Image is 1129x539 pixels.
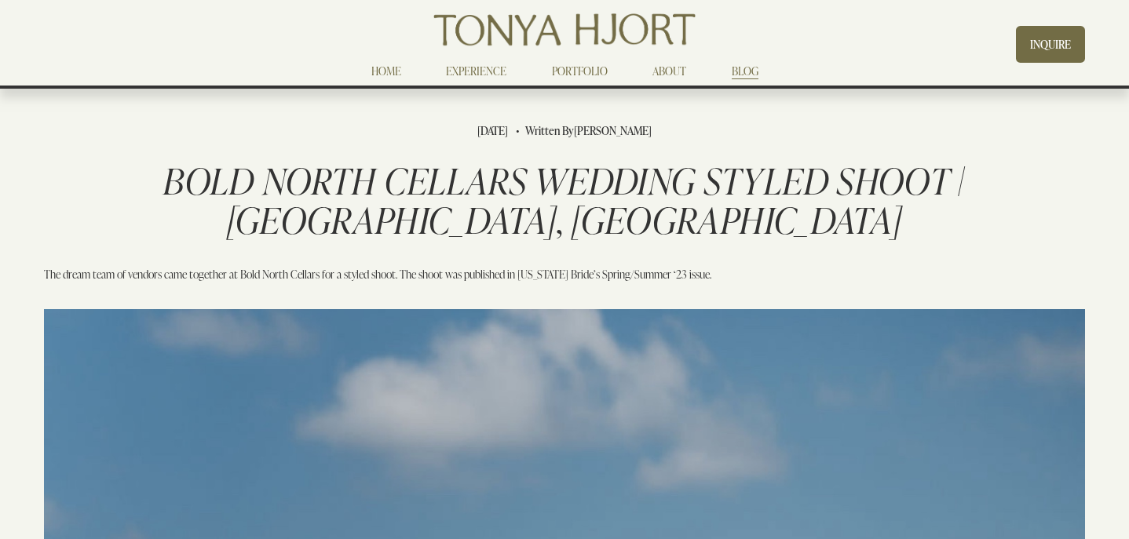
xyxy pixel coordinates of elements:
div: Written By [525,122,652,139]
img: Tonya Hjort [430,8,698,52]
a: HOME [371,62,401,81]
a: BLOG [732,62,758,81]
p: The dream team of vendors came together at Bold North Cellars for a styled shoot. The shoot was p... [44,266,1085,282]
a: [PERSON_NAME] [574,123,652,138]
span: [DATE] [477,123,508,138]
h1: BOLD NORTH CELLARS WEDDING STYLED SHOOT | [GEOGRAPHIC_DATA], [GEOGRAPHIC_DATA] [44,161,1085,239]
a: INQUIRE [1016,26,1085,63]
a: PORTFOLIO [552,62,608,81]
a: EXPERIENCE [446,62,506,81]
a: ABOUT [652,62,686,81]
